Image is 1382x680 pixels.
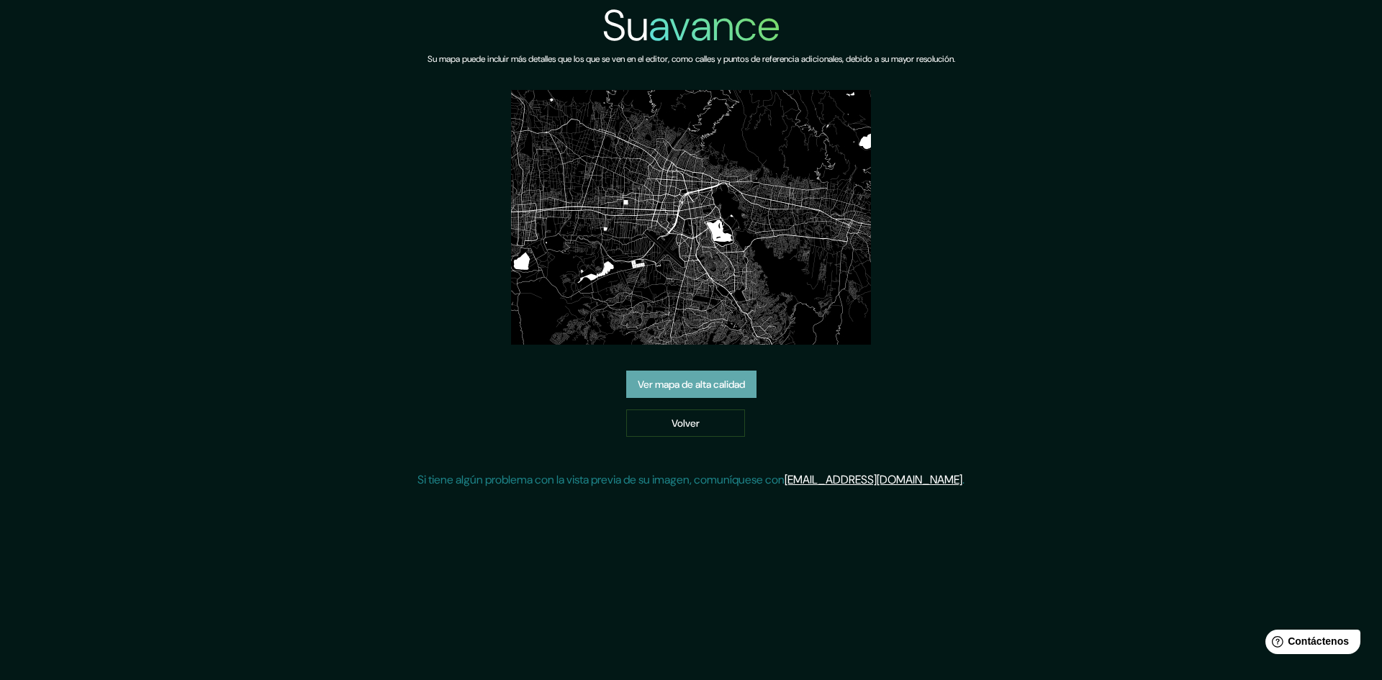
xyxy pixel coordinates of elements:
[626,371,757,398] a: Ver mapa de alta calidad
[962,472,965,487] font: .
[511,90,871,345] img: vista previa del mapa creado
[417,472,785,487] font: Si tiene algún problema con la vista previa de su imagen, comuníquese con
[638,378,745,391] font: Ver mapa de alta calidad
[626,409,745,437] a: Volver
[785,472,962,487] a: [EMAIL_ADDRESS][DOMAIN_NAME]
[672,417,700,430] font: Volver
[1254,624,1366,664] iframe: Lanzador de widgets de ayuda
[428,53,955,65] font: Su mapa puede incluir más detalles que los que se ven en el editor, como calles y puntos de refer...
